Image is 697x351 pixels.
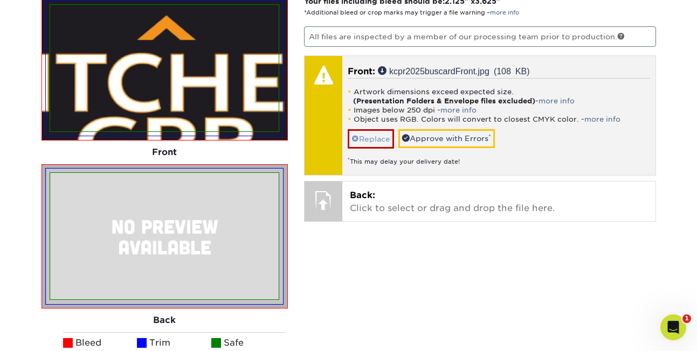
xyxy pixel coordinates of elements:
span: Front: [348,66,375,76]
small: *Additional bleed or crop marks may trigger a file warning – [304,9,519,16]
div: Front [42,141,288,164]
div: Back [42,308,288,332]
li: Object uses RGB. Colors will convert to closest CMYK color. - [348,115,650,124]
span: Back: [350,190,375,200]
iframe: Intercom live chat [660,314,686,340]
li: Images below 250 dpi - [348,106,650,115]
a: more info [539,97,575,105]
p: Click to select or drag and drop the file here. [350,189,648,215]
a: Approve with Errors* [398,129,495,148]
a: Replace [348,129,394,148]
a: more info [584,115,620,123]
a: more info [490,9,519,16]
a: more info [440,106,477,114]
li: Artwork dimensions exceed expected size. - [348,87,650,106]
a: kcpr2025buscardFront.jpg (108 KB) [378,66,530,75]
strong: (Presentation Folders & Envelope files excluded) [353,97,535,105]
div: This may delay your delivery date! [348,149,650,166]
span: 1 [682,314,691,323]
p: All files are inspected by a member of our processing team prior to production. [304,26,656,47]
